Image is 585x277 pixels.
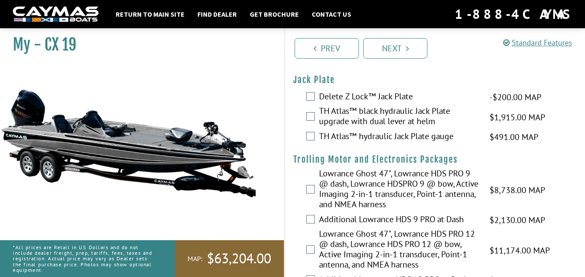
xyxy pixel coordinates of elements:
label: Additional Lowrance HDS 9 PRO at Dash [319,214,479,226]
label: TH Atlas™ hydraulic Jack Plate gauge [319,131,479,143]
div: 1-888-4CAYMAS [455,5,572,24]
a: Standard Features [503,38,572,48]
img: white-logo-c9c8dbefe5ff5ceceb0f0178aa75bf4bb51f6bca0971e226c86eb53dfe498488.png [13,6,98,22]
a: Contact Us [307,9,355,20]
span: $11,174.00 MAP [489,244,550,257]
h4: Trolling Motor and Electronics Packages [293,154,576,165]
ul: Pagination [292,37,585,59]
a: Get Brochure [245,9,303,20]
span: $2,130.00 MAP [489,214,545,226]
label: Lowrance Ghost 47", Lowrance HDS PRO 12 @ dash, Lowrance HDS PRO 12 @ bow, Active Imaging 2-in-1 ... [319,229,479,272]
span: $491.00 MAP [489,131,538,143]
a: Prev [295,38,359,59]
label: Lowrance Ghost 47", Lowrance HDS PRO 9 @ dash, Lowrance HDSPRO 9 @ bow, Active Imaging 2-in-1 tra... [319,168,479,211]
h4: Jack Plate [293,74,576,85]
label: TH Atlas™ black hydraulic Jack Plate upgrade with dual lever at helm [319,106,479,128]
a: MAP:$63,204.00 [175,240,284,277]
span: $1,915.00 MAP [489,111,545,124]
span: MAP: [188,254,203,263]
p: *All prices are Retail in US Dollars and do not include dealer freight, prep, tariffs, fees, taxe... [13,240,155,277]
span: $8,738.00 MAP [489,184,545,197]
a: Next [363,38,427,59]
label: Delete Z Lock™ Jack Plate [319,91,479,104]
span: -$200.00 MAP [489,91,541,104]
a: Return to main site [111,9,189,20]
h1: My - CX 19 [13,35,263,54]
span: $63,204.00 [207,250,271,268]
a: Find Dealer [193,9,241,20]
